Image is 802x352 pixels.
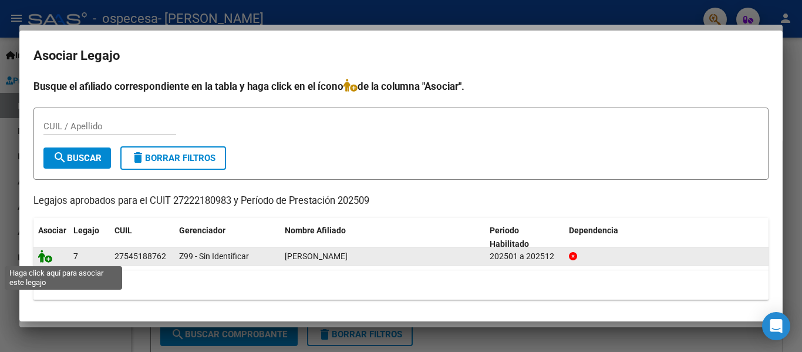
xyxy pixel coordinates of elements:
[38,226,66,235] span: Asociar
[110,218,174,257] datatable-header-cell: CUIL
[762,312,790,340] div: Open Intercom Messenger
[131,153,215,163] span: Borrar Filtros
[490,226,529,249] span: Periodo Habilitado
[53,153,102,163] span: Buscar
[564,218,769,257] datatable-header-cell: Dependencia
[114,226,132,235] span: CUIL
[490,250,560,263] div: 202501 a 202512
[174,218,280,257] datatable-header-cell: Gerenciador
[73,252,78,261] span: 7
[73,226,99,235] span: Legajo
[285,226,346,235] span: Nombre Afiliado
[33,270,769,300] div: 1 registros
[179,226,225,235] span: Gerenciador
[131,150,145,165] mat-icon: delete
[280,218,485,257] datatable-header-cell: Nombre Afiliado
[285,252,348,261] span: SANCHEZ ALMA MORENA
[33,45,769,67] h2: Asociar Legajo
[179,252,249,261] span: Z99 - Sin Identificar
[114,250,166,263] div: 27545188762
[33,79,769,94] h4: Busque el afiliado correspondiente en la tabla y haga click en el ícono de la columna "Asociar".
[485,218,564,257] datatable-header-cell: Periodo Habilitado
[120,146,226,170] button: Borrar Filtros
[33,194,769,209] p: Legajos aprobados para el CUIT 27222180983 y Período de Prestación 202509
[69,218,110,257] datatable-header-cell: Legajo
[43,147,111,169] button: Buscar
[53,150,67,165] mat-icon: search
[569,226,618,235] span: Dependencia
[33,218,69,257] datatable-header-cell: Asociar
